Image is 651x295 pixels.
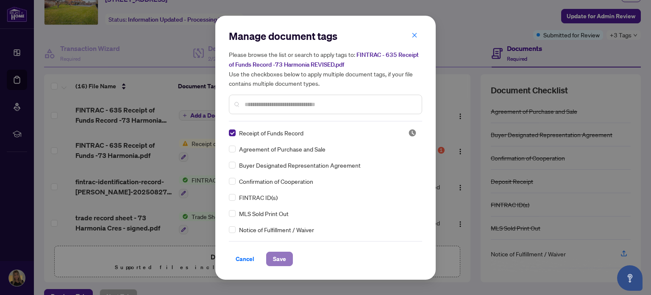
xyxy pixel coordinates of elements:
[239,144,325,154] span: Agreement of Purchase and Sale
[617,265,643,291] button: Open asap
[229,50,422,88] h5: Please browse the list or search to apply tags to: Use the checkboxes below to apply multiple doc...
[239,128,303,138] span: Receipt of Funds Record
[239,193,278,202] span: FINTRAC ID(s)
[236,252,254,266] span: Cancel
[229,51,419,68] span: FINTRAC - 635 Receipt of Funds Record -73 Harmonia REVISED.pdf
[239,225,314,234] span: Notice of Fulfillment / Waiver
[273,252,286,266] span: Save
[408,129,417,137] span: Pending Review
[229,252,261,266] button: Cancel
[239,209,289,218] span: MLS Sold Print Out
[239,177,313,186] span: Confirmation of Cooperation
[229,29,422,43] h2: Manage document tags
[266,252,293,266] button: Save
[412,32,417,38] span: close
[239,160,361,170] span: Buyer Designated Representation Agreement
[408,129,417,137] img: status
